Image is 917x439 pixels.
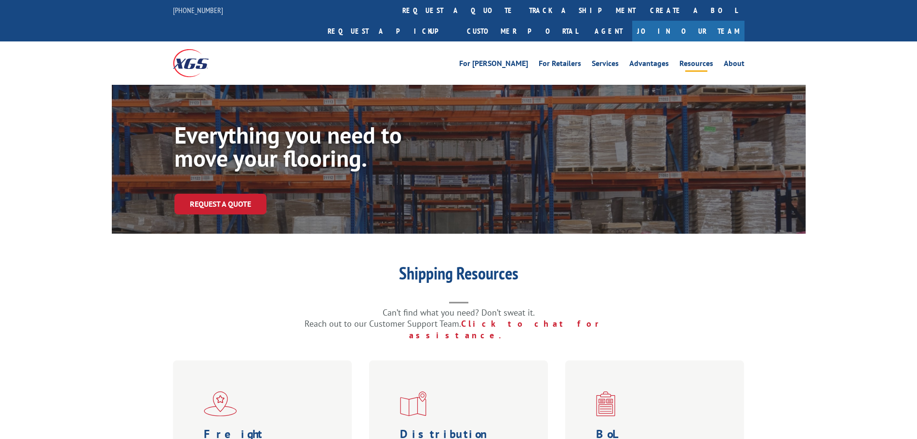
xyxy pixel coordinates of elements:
a: Advantages [629,60,669,70]
a: Click to chat for assistance. [409,318,612,341]
h1: Shipping Resources [266,265,651,287]
a: For [PERSON_NAME] [459,60,528,70]
a: [PHONE_NUMBER] [173,5,223,15]
a: About [724,60,744,70]
img: xgs-icon-distribution-map-red [400,391,426,416]
p: Can’t find what you need? Don’t sweat it. Reach out to our Customer Support Team. [266,307,651,341]
a: Services [592,60,619,70]
img: xgs-icon-bo-l-generator-red [596,391,615,416]
a: Resources [679,60,713,70]
a: Request a pickup [320,21,460,41]
h1: Everything you need to move your flooring. [174,123,464,174]
a: Agent [585,21,632,41]
img: xgs-icon-flagship-distribution-model-red [204,391,237,416]
a: For Retailers [539,60,581,70]
a: Join Our Team [632,21,744,41]
a: Request a Quote [174,194,266,214]
a: Customer Portal [460,21,585,41]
